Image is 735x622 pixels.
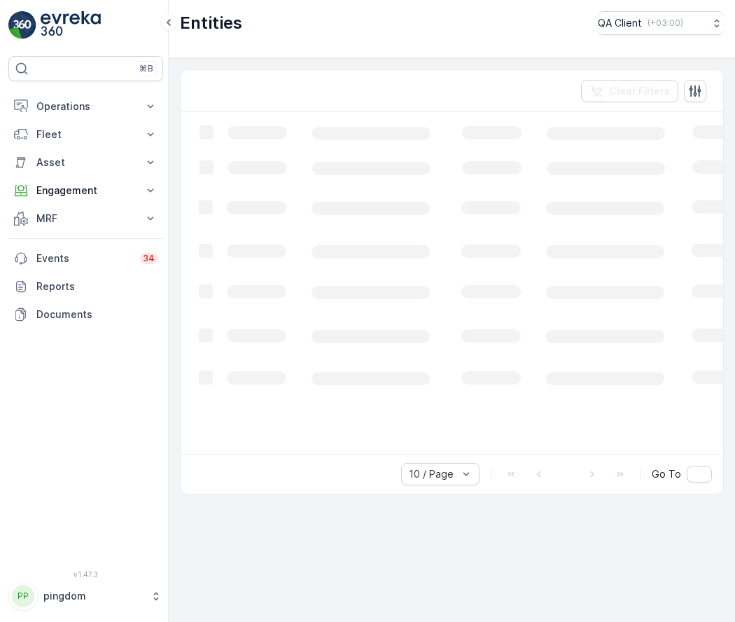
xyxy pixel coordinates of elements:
[143,253,155,264] p: 34
[36,279,157,293] p: Reports
[180,12,242,34] p: Entities
[139,63,153,74] p: ⌘B
[8,177,163,205] button: Engagement
[8,11,36,39] img: logo
[8,205,163,233] button: MRF
[647,18,683,29] p: ( +03:00 )
[8,148,163,177] button: Asset
[609,84,670,98] p: Clear Filters
[36,155,135,170] p: Asset
[43,589,143,603] p: pingdom
[36,307,157,322] p: Documents
[36,212,135,226] p: MRF
[8,92,163,120] button: Operations
[36,99,135,113] p: Operations
[12,585,34,607] div: PP
[598,11,724,35] button: QA Client(+03:00)
[36,184,135,198] p: Engagement
[8,272,163,300] a: Reports
[36,127,135,141] p: Fleet
[41,11,101,39] img: logo_light-DOdMpM7g.png
[8,120,163,148] button: Fleet
[8,581,163,611] button: PPpingdom
[652,467,681,481] span: Go To
[36,251,132,265] p: Events
[581,80,678,102] button: Clear Filters
[8,244,163,272] a: Events34
[8,300,163,329] a: Documents
[8,570,163,579] span: v 1.47.3
[598,16,642,30] p: QA Client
